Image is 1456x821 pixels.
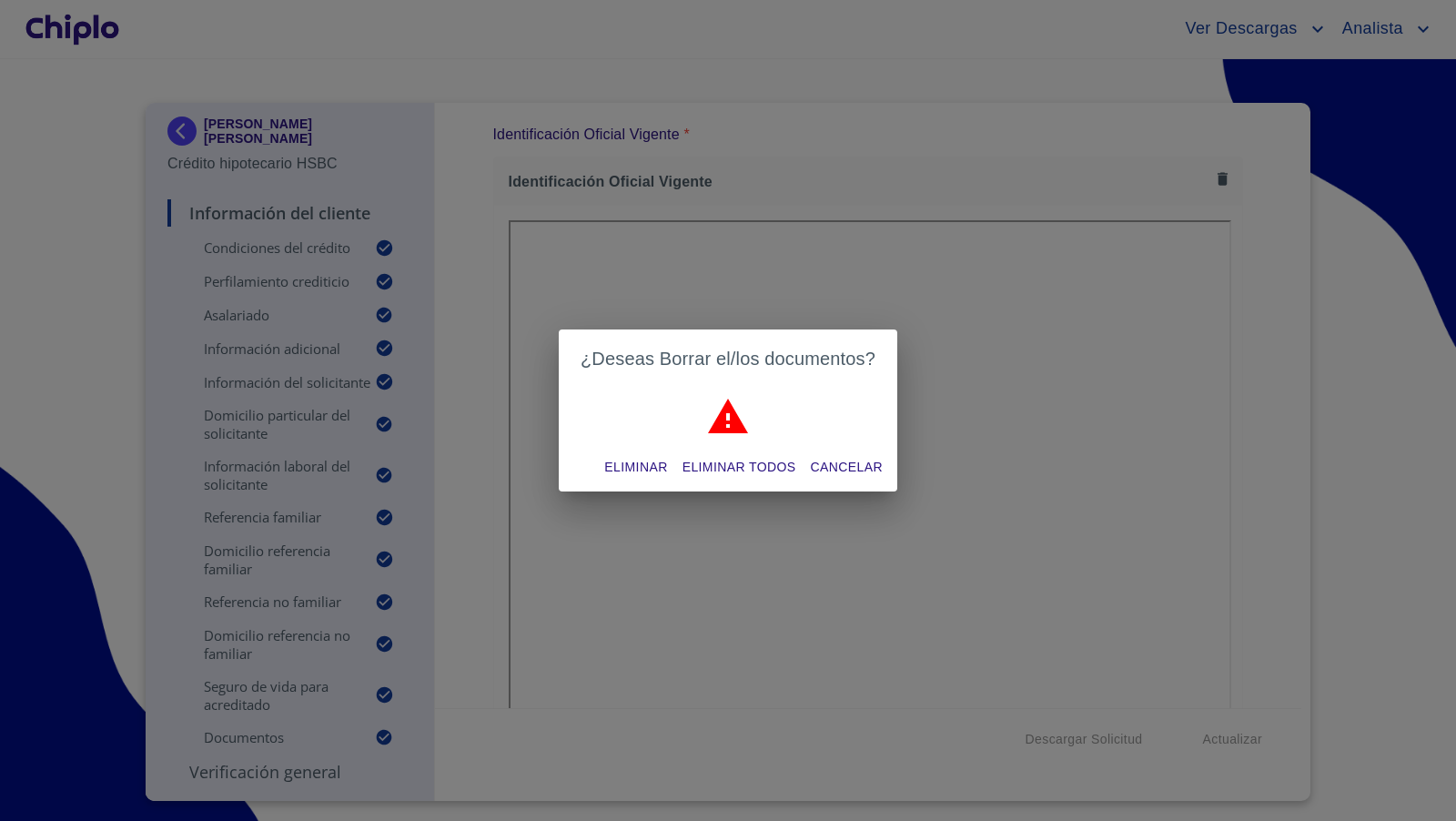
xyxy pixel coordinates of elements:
span: Eliminar todos [682,456,796,479]
button: Cancelar [804,451,890,484]
span: Cancelar [811,456,883,479]
span: Eliminar [604,456,667,479]
h2: ¿Deseas Borrar el/los documentos? [581,344,875,373]
button: Eliminar [597,451,674,484]
button: Eliminar todos [675,451,804,484]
